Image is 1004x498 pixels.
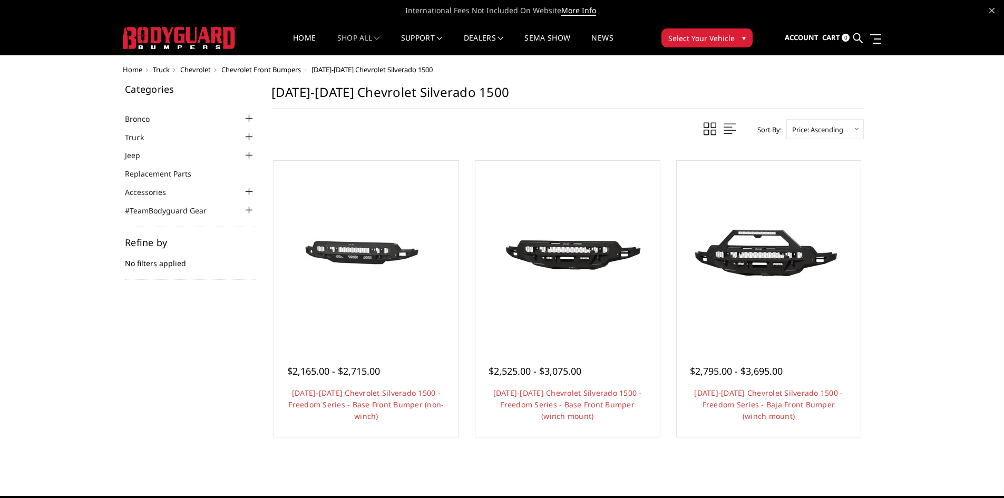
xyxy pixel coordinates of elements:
[271,84,864,109] h1: [DATE]-[DATE] Chevrolet Silverado 1500
[125,238,256,247] h5: Refine by
[221,65,301,74] a: Chevrolet Front Bumpers
[591,34,613,55] a: News
[524,34,570,55] a: SEMA Show
[125,113,163,124] a: Bronco
[287,365,380,377] span: $2,165.00 - $2,715.00
[684,206,853,300] img: 2022-2025 Chevrolet Silverado 1500 - Freedom Series - Baja Front Bumper (winch mount)
[337,34,380,55] a: shop all
[125,132,157,143] a: Truck
[785,24,818,52] a: Account
[464,34,504,55] a: Dealers
[125,238,256,280] div: No filters applied
[752,122,782,138] label: Sort By:
[125,150,153,161] a: Jeep
[123,65,142,74] a: Home
[679,163,859,343] a: 2022-2025 Chevrolet Silverado 1500 - Freedom Series - Baja Front Bumper (winch mount)
[277,163,456,343] a: 2022-2025 Chevrolet Silverado 1500 - Freedom Series - Base Front Bumper (non-winch) 2022-2025 Che...
[822,24,850,52] a: Cart 0
[401,34,443,55] a: Support
[123,27,236,49] img: BODYGUARD BUMPERS
[842,34,850,42] span: 0
[125,84,256,94] h5: Categories
[489,365,581,377] span: $2,525.00 - $3,075.00
[153,65,170,74] a: Truck
[293,34,316,55] a: Home
[561,5,596,16] a: More Info
[311,65,433,74] span: [DATE]-[DATE] Chevrolet Silverado 1500
[785,33,818,42] span: Account
[493,388,642,421] a: [DATE]-[DATE] Chevrolet Silverado 1500 - Freedom Series - Base Front Bumper (winch mount)
[125,205,220,216] a: #TeamBodyguard Gear
[125,187,179,198] a: Accessories
[742,32,746,43] span: ▾
[125,168,204,179] a: Replacement Parts
[478,163,657,343] a: 2022-2025 Chevrolet Silverado 1500 - Freedom Series - Base Front Bumper (winch mount) 2022-2025 C...
[180,65,211,74] a: Chevrolet
[694,388,843,421] a: [DATE]-[DATE] Chevrolet Silverado 1500 - Freedom Series - Baja Front Bumper (winch mount)
[690,365,783,377] span: $2,795.00 - $3,695.00
[483,206,652,300] img: 2022-2025 Chevrolet Silverado 1500 - Freedom Series - Base Front Bumper (winch mount)
[822,33,840,42] span: Cart
[288,388,444,421] a: [DATE]-[DATE] Chevrolet Silverado 1500 - Freedom Series - Base Front Bumper (non-winch)
[668,33,735,44] span: Select Your Vehicle
[661,28,753,47] button: Select Your Vehicle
